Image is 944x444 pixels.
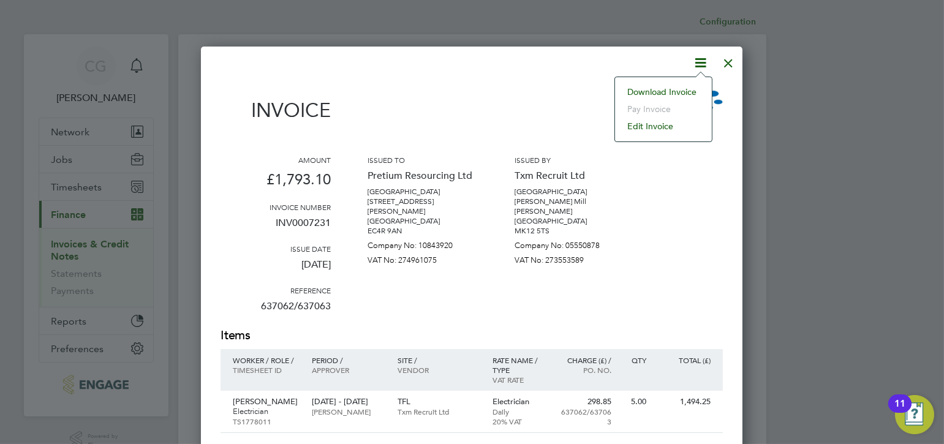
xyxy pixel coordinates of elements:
h1: Invoice [221,99,331,122]
h3: Issued to [368,155,478,165]
h3: Issue date [221,244,331,254]
p: EC4R 9AN [368,226,478,236]
p: [PERSON_NAME] Mill [515,197,625,206]
p: [PERSON_NAME] [233,397,300,407]
p: 298.85 [558,397,611,407]
p: Worker / Role / [233,355,300,365]
p: 1,494.25 [659,397,711,407]
p: Po. No. [558,365,611,375]
p: Company No: 10843920 [368,236,478,250]
p: [STREET_ADDRESS][PERSON_NAME] [368,197,478,216]
h3: Reference [221,285,331,295]
p: 20% VAT [493,416,546,426]
p: VAT rate [493,375,546,385]
p: [GEOGRAPHIC_DATA] [368,216,478,226]
p: Vendor [398,365,481,375]
p: Site / [398,355,481,365]
div: 11 [894,404,905,420]
p: Timesheet ID [233,365,300,375]
li: Edit invoice [621,118,706,135]
p: Pretium Resourcing Ltd [368,165,478,187]
h2: Items [221,327,723,344]
p: Electrician [493,397,546,407]
p: MK12 5TS [515,226,625,236]
p: [GEOGRAPHIC_DATA] [368,187,478,197]
p: [PERSON_NAME][GEOGRAPHIC_DATA] [515,206,625,226]
p: Daily [493,407,546,416]
p: QTY [624,355,646,365]
p: Company No: 05550878 [515,236,625,250]
p: TFL [398,397,481,407]
p: VAT No: 273553589 [515,250,625,265]
p: [PERSON_NAME] [312,407,385,416]
p: £1,793.10 [221,165,331,202]
p: Txm Recruit Ltd [515,165,625,187]
p: [DATE] - [DATE] [312,397,385,407]
p: Rate name / type [493,355,546,375]
p: TS1778011 [233,416,300,426]
h3: Amount [221,155,331,165]
p: 5.00 [624,397,646,407]
p: [GEOGRAPHIC_DATA] [515,187,625,197]
h3: Issued by [515,155,625,165]
p: [DATE] [221,254,331,285]
h3: Invoice number [221,202,331,212]
p: 637062/637063 [221,295,331,327]
li: Pay invoice [621,100,706,118]
p: 637062/637063 [558,407,611,426]
p: Approver [312,365,385,375]
p: Charge (£) / [558,355,611,365]
p: VAT No: 274961075 [368,250,478,265]
p: Electrician [233,407,300,416]
p: Txm Recruit Ltd [398,407,481,416]
p: Total (£) [659,355,711,365]
p: Period / [312,355,385,365]
p: INV0007231 [221,212,331,244]
button: Open Resource Center, 11 new notifications [895,395,934,434]
li: Download Invoice [621,83,706,100]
